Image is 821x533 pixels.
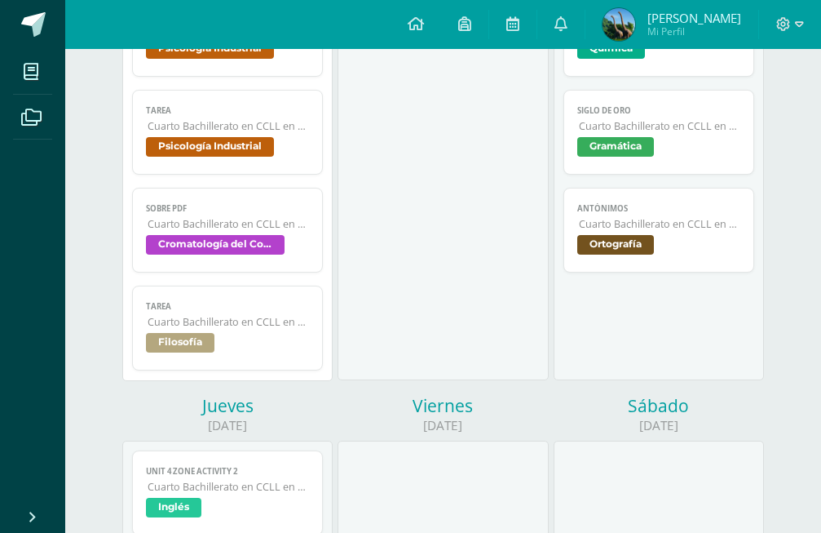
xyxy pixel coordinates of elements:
span: [PERSON_NAME] [647,10,741,26]
span: Filosofía [146,333,214,353]
a: TareaCuarto Bachillerato en CCLL en Diseño GraficoPsicología Industrial [132,90,323,175]
span: Cuarto Bachillerato en CCLL en Diseño Grafico [148,480,309,494]
span: Psicología Industrial [146,39,274,59]
span: Sobre PDF [146,203,309,214]
a: AntónimosCuarto Bachillerato en CCLL en Diseño GraficoOrtografía [563,188,754,273]
span: Cuarto Bachillerato en CCLL en Diseño Grafico [148,217,309,231]
a: Sobre PDFCuarto Bachillerato en CCLL en Diseño GraficoCromatología del Color [132,188,323,273]
span: Psicología Industrial [146,137,274,157]
span: Inglés [146,498,201,517]
span: Siglo de oro [577,105,740,116]
span: Gramática [577,137,654,157]
a: TareaCuarto Bachillerato en CCLL en Diseño GraficoFilosofía [132,286,323,371]
div: Jueves [122,394,333,417]
span: Unit 4 Zone Activity 2 [146,466,309,477]
span: Ortografía [577,235,654,255]
span: Cuarto Bachillerato en CCLL en Diseño Grafico [579,217,740,231]
img: fcc6861f97027a2e6319639759e81fb4.png [603,8,635,41]
div: Viernes [338,394,548,417]
span: Tarea [146,105,309,116]
div: [DATE] [122,417,333,434]
span: Cuarto Bachillerato en CCLL en Diseño Grafico [148,119,309,133]
span: Cromatología del Color [146,235,285,255]
span: Cuarto Bachillerato en CCLL en Diseño Grafico [148,315,309,329]
span: Mi Perfil [647,24,741,38]
div: [DATE] [554,417,764,434]
a: Siglo de oroCuarto Bachillerato en CCLL en Diseño GraficoGramática [563,90,754,175]
span: Antónimos [577,203,740,214]
span: Química [577,39,645,59]
div: Sábado [554,394,764,417]
span: Tarea [146,301,309,312]
span: Cuarto Bachillerato en CCLL en Diseño Grafico [579,119,740,133]
div: [DATE] [338,417,548,434]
